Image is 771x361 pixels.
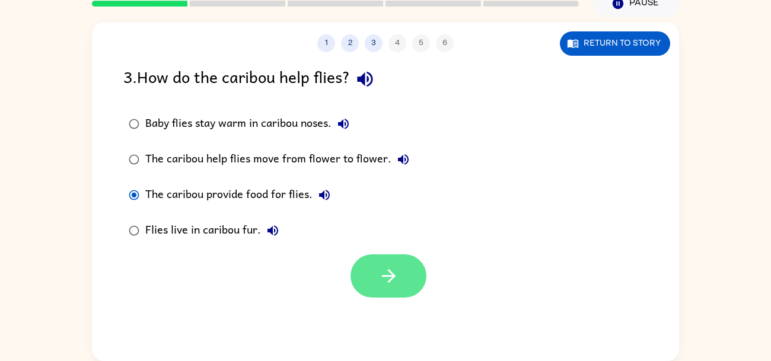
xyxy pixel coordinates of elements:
button: 3 [365,34,383,52]
button: Flies live in caribou fur. [261,219,285,242]
button: 2 [341,34,359,52]
button: The caribou provide food for flies. [313,183,336,207]
div: The caribou help flies move from flower to flower. [145,148,415,171]
div: Baby flies stay warm in caribou noses. [145,112,355,136]
button: Return to story [560,31,670,56]
button: Baby flies stay warm in caribou noses. [332,112,355,136]
button: The caribou help flies move from flower to flower. [391,148,415,171]
div: The caribou provide food for flies. [145,183,336,207]
button: 1 [317,34,335,52]
div: 3 . How do the caribou help flies? [123,64,648,94]
div: Flies live in caribou fur. [145,219,285,242]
